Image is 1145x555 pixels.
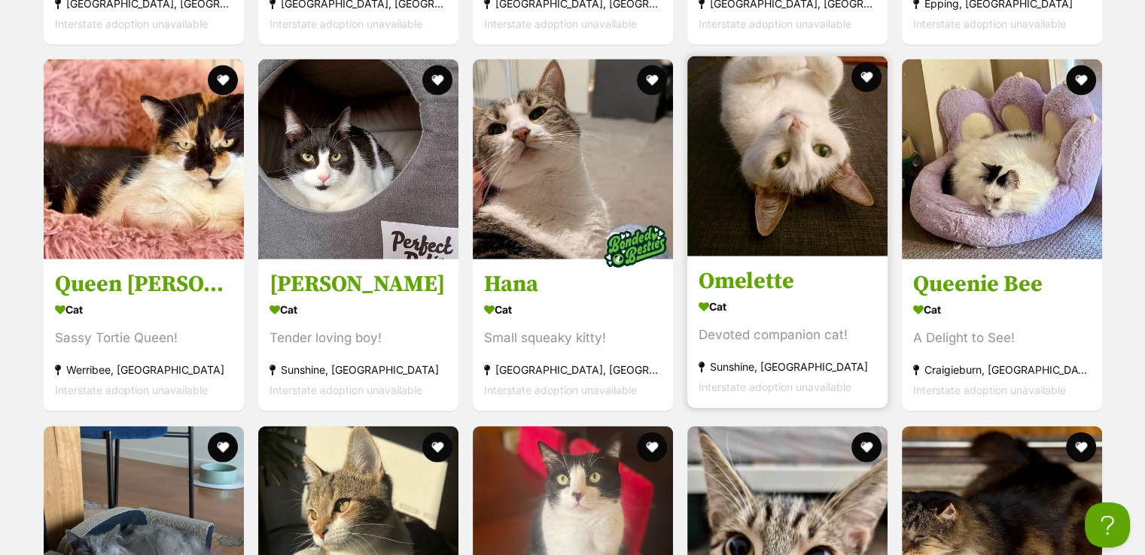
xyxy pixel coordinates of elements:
h3: Queen [PERSON_NAME] [55,271,233,299]
img: bonded besties [598,210,673,285]
button: favourite [1066,432,1096,462]
img: Sly Cooper [258,59,458,259]
h3: Queenie Bee [913,271,1091,299]
div: Cat [913,299,1091,321]
h3: [PERSON_NAME] [270,271,447,299]
div: Werribee, [GEOGRAPHIC_DATA] [55,360,233,381]
div: Cat [270,299,447,321]
button: favourite [637,432,667,462]
div: Sunshine, [GEOGRAPHIC_DATA] [699,357,876,378]
span: Interstate adoption unavailable [913,384,1066,397]
div: Craigieburn, [GEOGRAPHIC_DATA] [913,360,1091,381]
button: favourite [851,62,882,92]
img: Queenie Bee [902,59,1102,259]
button: favourite [851,432,882,462]
a: Queen [PERSON_NAME] Cat Sassy Tortie Queen! Werribee, [GEOGRAPHIC_DATA] Interstate adoption unava... [44,259,244,412]
span: Interstate adoption unavailable [913,17,1066,30]
div: Sassy Tortie Queen! [55,329,233,349]
a: Omelette Cat Devoted companion cat! Sunshine, [GEOGRAPHIC_DATA] Interstate adoption unavailable f... [687,256,888,409]
span: Interstate adoption unavailable [484,17,637,30]
button: favourite [422,432,452,462]
div: Devoted companion cat! [699,326,876,346]
h3: Omelette [699,268,876,296]
a: [PERSON_NAME] Cat Tender loving boy! Sunshine, [GEOGRAPHIC_DATA] Interstate adoption unavailable ... [258,259,458,412]
span: Interstate adoption unavailable [270,384,422,397]
button: favourite [637,65,667,96]
img: Hana [473,59,673,259]
div: Small squeaky kitty! [484,329,662,349]
div: Cat [699,296,876,318]
iframe: Help Scout Beacon - Open [1085,502,1130,547]
button: favourite [208,432,238,462]
div: A Delight to See! [913,329,1091,349]
span: Interstate adoption unavailable [270,17,422,30]
div: Cat [484,299,662,321]
div: [GEOGRAPHIC_DATA], [GEOGRAPHIC_DATA] [484,360,662,381]
a: Hana Cat Small squeaky kitty! [GEOGRAPHIC_DATA], [GEOGRAPHIC_DATA] Interstate adoption unavailabl... [473,259,673,412]
button: favourite [422,65,452,96]
span: Interstate adoption unavailable [484,384,637,397]
div: Tender loving boy! [270,329,447,349]
h3: Hana [484,271,662,299]
img: Queen Mimmi [44,59,244,259]
span: Interstate adoption unavailable [699,381,851,394]
span: Interstate adoption unavailable [55,17,208,30]
span: Interstate adoption unavailable [699,17,851,30]
button: favourite [208,65,238,96]
span: Interstate adoption unavailable [55,384,208,397]
button: favourite [1066,65,1096,96]
a: Queenie Bee Cat A Delight to See! Craigieburn, [GEOGRAPHIC_DATA] Interstate adoption unavailable ... [902,259,1102,412]
div: Cat [55,299,233,321]
img: Omelette [687,56,888,256]
div: Sunshine, [GEOGRAPHIC_DATA] [270,360,447,381]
